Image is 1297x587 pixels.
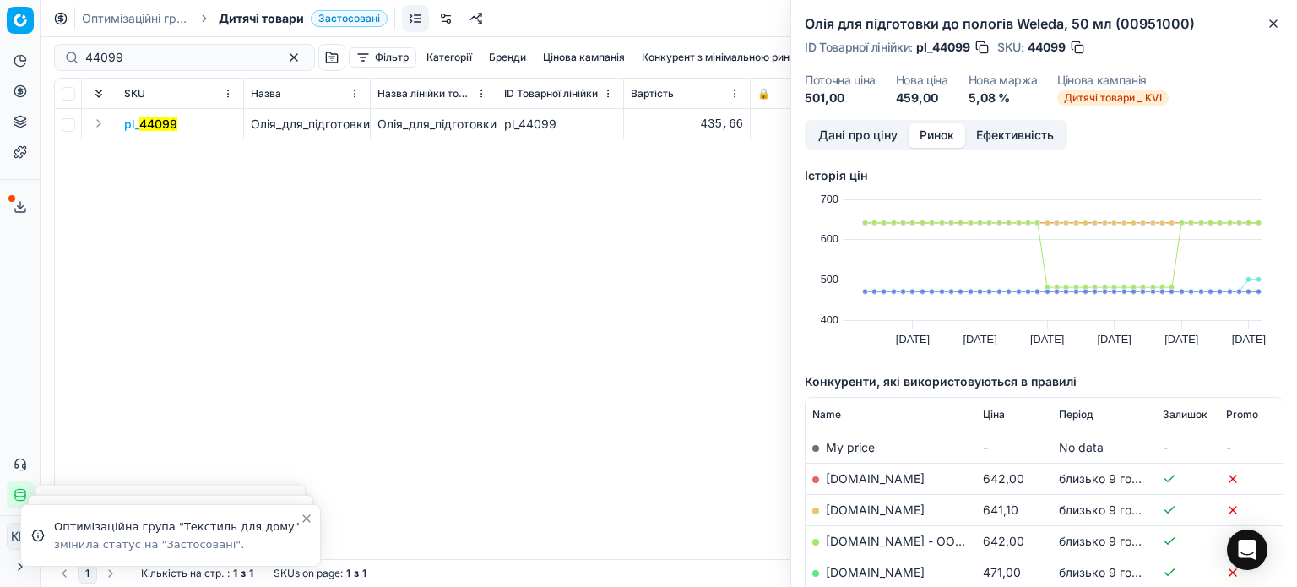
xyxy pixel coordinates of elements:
div: Open Intercom Messenger [1227,530,1267,570]
nav: breadcrumb [82,10,388,27]
span: Період [1059,408,1093,421]
text: 600 [821,232,838,245]
button: КM [7,523,34,550]
span: Кількість на стр. [141,567,224,580]
text: 700 [821,193,838,205]
a: Оптимізаційні групи [82,10,190,27]
div: змінила статус на "Застосовані". [54,537,300,552]
button: Close toast [296,508,317,529]
div: Оптимізаційна група "Текстиль для дому" [54,519,300,535]
span: близько 9 годин тому [1059,503,1185,517]
button: pl_44099 [124,116,177,133]
span: SKU : [997,41,1024,53]
td: - [976,432,1052,463]
button: Ефективність [965,123,1065,148]
div: pl_44099 [504,116,616,133]
span: КM [8,524,33,549]
dd: 5,08 % [969,90,1038,106]
button: Цінова кампанія [536,47,632,68]
div: 435,66 [631,116,743,133]
span: Promo [1226,408,1258,421]
text: [DATE] [1098,333,1131,345]
td: No data [1052,432,1156,463]
strong: з [354,567,359,580]
text: [DATE] [1164,333,1198,345]
span: Name [812,408,841,421]
text: [DATE] [963,333,996,345]
a: [DOMAIN_NAME] [826,471,925,486]
span: Залишок [1163,408,1207,421]
nav: pagination [54,563,121,584]
input: Пошук по SKU або назві [85,49,270,66]
span: 471,00 [983,565,1021,579]
span: Назва лінійки товарів [377,87,473,101]
button: Go to previous page [54,563,74,584]
button: 1 [78,563,97,584]
dt: Цінова кампанія [1057,74,1169,86]
button: Дані про ціну [807,123,909,148]
button: Expand all [89,84,109,104]
span: Вартість [631,87,674,101]
a: [DOMAIN_NAME] - ООО «Эпицентр К» [826,534,1048,548]
span: близько 9 годин тому [1059,471,1185,486]
strong: 1 [249,567,253,580]
button: Бренди [482,47,533,68]
button: Expand [89,113,109,133]
button: Go to next page [100,563,121,584]
dt: Нова ціна [896,74,948,86]
strong: 1 [346,567,350,580]
span: Ціна [983,408,1005,421]
td: - [1219,432,1283,463]
span: 44099 [1028,39,1066,56]
span: pl_44099 [916,39,970,56]
span: SKUs on page : [274,567,343,580]
text: [DATE] [1030,333,1064,345]
text: [DATE] [896,333,930,345]
strong: з [241,567,246,580]
span: Дитячі товариЗастосовані [219,10,388,27]
h2: Олія для підготовки до пологів Weleda, 50 мл (00951000) [805,14,1283,34]
a: [DOMAIN_NAME] [826,565,925,579]
span: ID Товарної лінійки [504,87,598,101]
span: 641,10 [983,503,1018,517]
span: Дитячі товари [219,10,304,27]
span: 🔒 [757,87,770,101]
button: Конкурент з мінімальною ринковою ціною [635,47,860,68]
text: 500 [821,273,838,285]
span: SKU [124,87,145,101]
dt: Нова маржа [969,74,1038,86]
span: My price [826,440,875,454]
text: [DATE] [1232,333,1266,345]
span: близько 9 годин тому [1059,534,1185,548]
span: ID Товарної лінійки : [805,41,913,53]
td: - [1156,432,1219,463]
button: Фільтр [349,47,416,68]
button: Категорії [420,47,479,68]
span: 642,00 [983,534,1024,548]
button: Ринок [909,123,965,148]
dd: 501,00 [805,90,876,106]
dd: 459,00 [896,90,948,106]
h5: Конкуренти, які використовуються в правилі [805,373,1283,390]
span: pl_ [124,116,177,133]
mark: 44099 [139,117,177,131]
strong: 1 [233,567,237,580]
text: 400 [821,313,838,326]
div: Олія_для_підготовки_до_пологів_Weleda,_50_мл_(00951000) [377,116,490,133]
strong: 1 [362,567,366,580]
span: близько 9 годин тому [1059,565,1185,579]
span: 642,00 [983,471,1024,486]
span: Назва [251,87,281,101]
dt: Поточна ціна [805,74,876,86]
div: : [141,567,253,580]
a: [DOMAIN_NAME] [826,503,925,517]
h5: Історія цін [805,167,1283,184]
span: Застосовані [311,10,388,27]
span: Дитячі товари _ KVI [1057,90,1169,106]
span: Олія_для_підготовки_до_пологів_Weleda,_50_мл_(00951000) [251,117,596,131]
